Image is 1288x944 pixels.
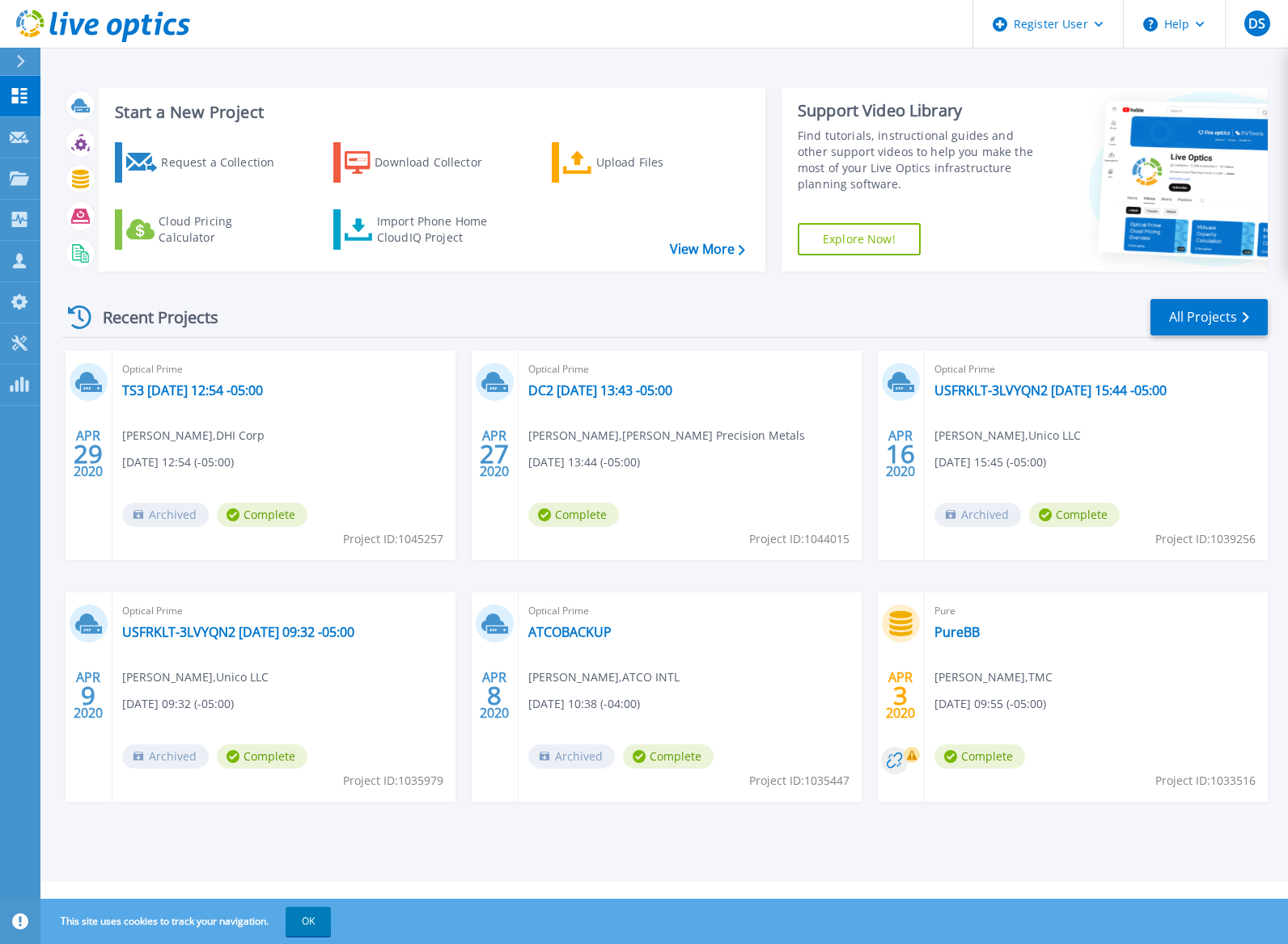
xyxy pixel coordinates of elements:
[934,695,1046,713] span: [DATE] 09:55 (-05:00)
[934,744,1025,769] span: Complete
[934,668,1053,686] span: [PERSON_NAME] , TMC
[333,142,514,183] a: Download Collector
[528,453,640,471] span: [DATE] 13:44 (-05:00)
[122,427,265,445] span: [PERSON_NAME] , DHI Corp
[1155,530,1256,548] span: Project ID: 1039256
[122,453,234,471] span: [DATE] 12:54 (-05:00)
[528,503,619,527] span: Complete
[480,447,509,461] span: 27
[115,103,744,121] h3: Start a New Project
[62,297,240,337] div: Recent Projects
[1155,772,1256,790] span: Project ID: 1033516
[885,666,916,725] div: APR 2020
[115,209,295,250] a: Cloud Pricing Calculator
[623,744,714,769] span: Complete
[122,360,446,378] span: Optical Prime
[528,668,680,686] span: [PERSON_NAME] , ATCO INTL
[749,772,849,790] span: Project ID: 1035447
[73,666,104,725] div: APR 2020
[115,142,295,183] a: Request a Collection
[217,744,307,769] span: Complete
[893,689,908,702] span: 3
[161,146,290,179] div: Request a Collection
[479,424,510,483] div: APR 2020
[122,503,209,527] span: Archived
[122,602,446,620] span: Optical Prime
[1248,17,1265,30] span: DS
[73,424,104,483] div: APR 2020
[934,624,980,640] a: PureBB
[934,453,1046,471] span: [DATE] 15:45 (-05:00)
[528,382,672,398] a: DC2 [DATE] 13:43 -05:00
[552,142,732,183] a: Upload Files
[934,382,1167,398] a: USFRKLT-3LVYQN2 [DATE] 15:44 -05:00
[1150,299,1268,335] a: All Projects
[798,100,1043,121] div: Support Video Library
[343,530,443,548] span: Project ID: 1045257
[528,695,640,713] span: [DATE] 10:38 (-04:00)
[1029,503,1120,527] span: Complete
[528,624,612,640] a: ATCOBACKUP
[122,744,209,769] span: Archived
[122,668,269,686] span: [PERSON_NAME] , Unico LLC
[934,602,1258,620] span: Pure
[122,695,234,713] span: [DATE] 09:32 (-05:00)
[375,146,504,179] div: Download Collector
[44,907,331,936] span: This site uses cookies to track your navigation.
[934,503,1021,527] span: Archived
[479,666,510,725] div: APR 2020
[885,424,916,483] div: APR 2020
[343,772,443,790] span: Project ID: 1035979
[528,744,615,769] span: Archived
[81,689,95,702] span: 9
[217,503,307,527] span: Complete
[798,128,1043,192] div: Find tutorials, instructional guides and other support videos to help you make the most of your L...
[934,427,1081,445] span: [PERSON_NAME] , Unico LLC
[886,447,915,461] span: 16
[377,213,503,246] div: Import Phone Home CloudIQ Project
[596,146,726,179] div: Upload Files
[798,223,921,255] a: Explore Now!
[122,624,354,640] a: USFRKLT-3LVYQN2 [DATE] 09:32 -05:00
[74,447,103,461] span: 29
[159,213,288,246] div: Cloud Pricing Calculator
[528,427,805,445] span: [PERSON_NAME] , [PERSON_NAME] Precision Metals
[286,907,331,936] button: OK
[670,242,745,257] a: View More
[122,382,263,398] a: TS3 [DATE] 12:54 -05:00
[528,602,852,620] span: Optical Prime
[487,689,502,702] span: 8
[749,530,849,548] span: Project ID: 1044015
[528,360,852,378] span: Optical Prime
[934,360,1258,378] span: Optical Prime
